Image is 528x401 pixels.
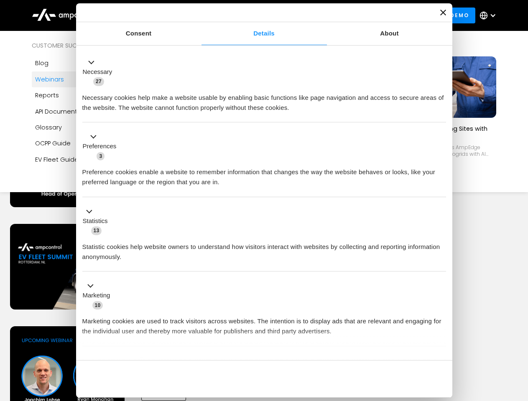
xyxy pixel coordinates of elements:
label: Necessary [83,67,112,77]
div: EV Fleet Guide [35,155,79,164]
a: Reports [32,87,135,103]
a: Blog [32,55,135,71]
a: API Documentation [32,104,135,119]
a: Webinars [32,71,135,87]
div: OCPP Guide [35,139,71,148]
div: Glossary [35,123,62,132]
div: API Documentation [35,107,93,116]
button: Unclassified (2) [82,355,151,366]
a: Glossary [32,119,135,135]
button: Necessary (27) [82,57,117,86]
div: Statistic cookies help website owners to understand how visitors interact with websites by collec... [82,236,446,262]
span: 27 [93,77,104,86]
button: Statistics (13) [82,206,113,236]
button: Marketing (10) [82,281,115,310]
button: Okay [326,367,446,391]
div: Preference cookies enable a website to remember information that changes the way the website beha... [82,161,446,187]
div: Marketing cookies are used to track visitors across websites. The intention is to display ads tha... [82,310,446,336]
a: Consent [76,22,202,45]
div: Customer success [32,41,135,50]
button: Close banner [440,10,446,15]
label: Marketing [83,291,110,300]
div: Necessary cookies help make a website usable by enabling basic functions like page navigation and... [82,86,446,113]
span: 2 [138,357,146,365]
label: Preferences [83,142,117,151]
span: 3 [97,152,105,160]
div: Blog [35,58,48,68]
a: About [327,22,452,45]
div: Reports [35,91,59,100]
a: OCPP Guide [32,135,135,151]
div: Webinars [35,75,64,84]
a: Details [202,22,327,45]
span: 13 [91,226,102,235]
button: Preferences (3) [82,132,122,161]
span: 10 [92,301,103,310]
label: Statistics [83,216,108,226]
a: EV Fleet Guide [32,152,135,168]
